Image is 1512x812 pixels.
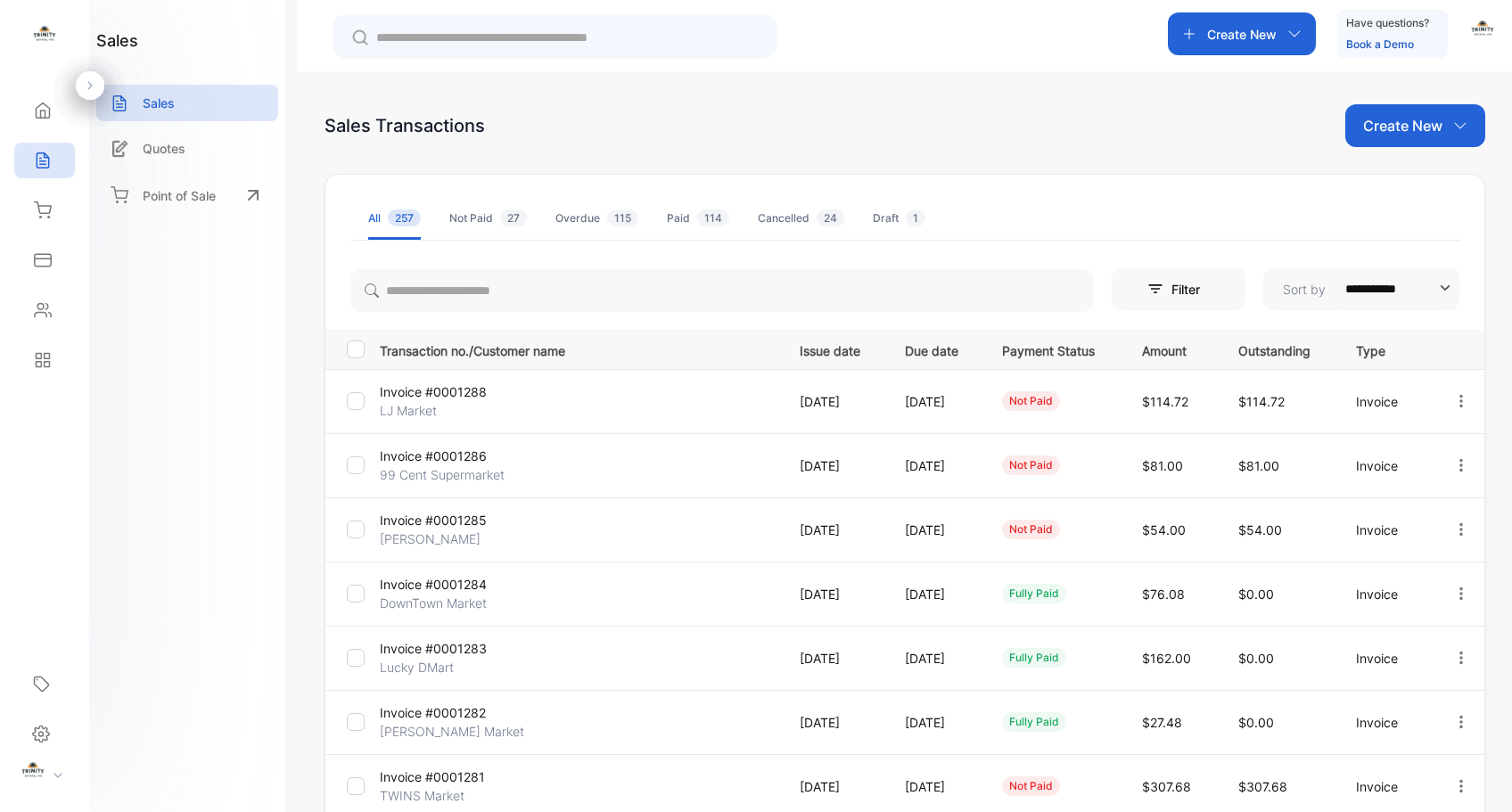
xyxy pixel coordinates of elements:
[20,759,46,786] img: profile
[1002,338,1105,360] p: Payment Status
[1142,779,1191,794] span: $307.68
[380,722,524,741] p: [PERSON_NAME] Market
[500,209,527,226] span: 27
[607,209,638,226] span: 115
[380,767,513,786] p: Invoice #0001281
[800,392,868,411] p: [DATE]
[1002,712,1066,732] div: fully paid
[817,209,844,226] span: 24
[800,456,868,475] p: [DATE]
[1469,18,1496,45] img: avatar
[1469,12,1496,55] button: avatar
[555,210,638,226] div: Overdue
[1363,115,1442,136] p: Create New
[905,456,966,475] p: [DATE]
[905,777,966,796] p: [DATE]
[1356,585,1416,603] p: Invoice
[1238,522,1282,537] span: $54.00
[1263,267,1459,310] button: Sort by
[1002,648,1066,668] div: fully paid
[905,713,966,732] p: [DATE]
[1002,776,1060,796] div: not paid
[1238,458,1279,473] span: $81.00
[1142,586,1185,602] span: $76.08
[697,209,729,226] span: 114
[1356,777,1416,796] p: Invoice
[1002,455,1060,475] div: not paid
[800,585,868,603] p: [DATE]
[800,521,868,539] p: [DATE]
[380,575,513,594] p: Invoice #0001284
[1238,394,1285,409] span: $114.72
[1002,520,1060,539] div: not paid
[380,465,513,484] p: 99 Cent Supermarket
[1238,586,1274,602] span: $0.00
[96,176,278,215] a: Point of Sale
[1002,584,1066,603] div: fully paid
[905,585,966,603] p: [DATE]
[96,130,278,167] a: Quotes
[800,649,868,668] p: [DATE]
[380,447,513,465] p: Invoice #0001286
[1142,522,1186,537] span: $54.00
[143,139,185,158] p: Quotes
[1345,104,1485,147] button: Create New
[1142,715,1182,730] span: $27.48
[800,713,868,732] p: [DATE]
[1356,392,1416,411] p: Invoice
[1002,391,1060,411] div: not paid
[380,658,513,677] p: Lucky DMart
[380,529,513,548] p: [PERSON_NAME]
[1238,779,1287,794] span: $307.68
[1142,394,1188,409] span: $114.72
[667,210,729,226] div: Paid
[905,338,966,360] p: Due date
[1346,37,1414,51] a: Book a Demo
[1356,456,1416,475] p: Invoice
[380,338,777,360] p: Transaction no./Customer name
[143,94,175,112] p: Sales
[380,786,513,805] p: TWINS Market
[905,521,966,539] p: [DATE]
[1238,715,1274,730] span: $0.00
[449,210,527,226] div: Not Paid
[1142,458,1183,473] span: $81.00
[800,338,868,360] p: Issue date
[388,209,421,226] span: 257
[1238,651,1274,666] span: $0.00
[1356,521,1416,539] p: Invoice
[905,649,966,668] p: [DATE]
[1283,280,1326,299] p: Sort by
[1356,649,1416,668] p: Invoice
[873,210,925,226] div: Draft
[800,777,868,796] p: [DATE]
[1168,12,1316,55] button: Create New
[380,639,513,658] p: Invoice #0001283
[1346,14,1429,32] p: Have questions?
[1142,651,1191,666] span: $162.00
[96,29,138,53] h1: sales
[1142,338,1202,360] p: Amount
[1356,338,1416,360] p: Type
[1437,737,1512,812] iframe: LiveChat chat widget
[96,85,278,121] a: Sales
[906,209,925,226] span: 1
[380,703,513,722] p: Invoice #0001282
[380,594,513,612] p: DownTown Market
[325,112,485,139] div: Sales Transactions
[1356,713,1416,732] p: Invoice
[758,210,844,226] div: Cancelled
[1238,338,1319,360] p: Outstanding
[380,511,513,529] p: Invoice #0001285
[368,210,421,226] div: All
[380,382,513,401] p: Invoice #0001288
[1207,25,1277,44] p: Create New
[380,401,513,420] p: LJ Market
[905,392,966,411] p: [DATE]
[31,23,58,50] img: logo
[143,186,216,205] p: Point of Sale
